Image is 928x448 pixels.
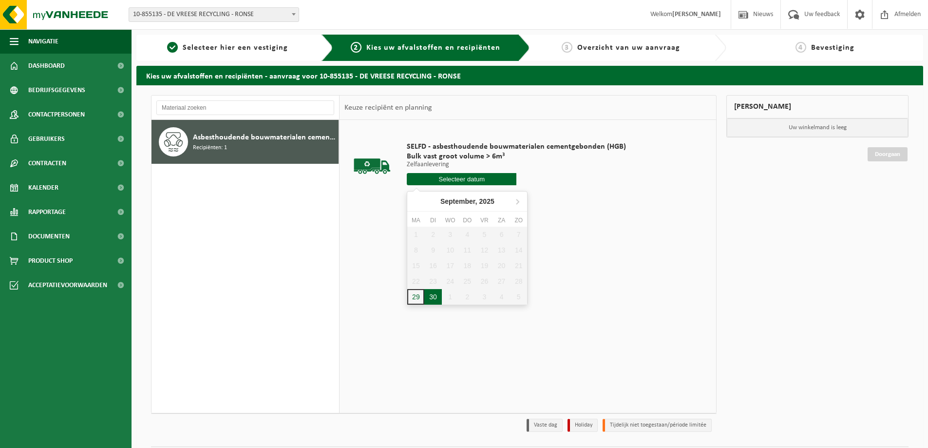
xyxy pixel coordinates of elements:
span: Overzicht van uw aanvraag [577,44,680,52]
span: Documenten [28,224,70,249]
a: Doorgaan [868,147,908,161]
i: 2025 [479,198,494,205]
span: Recipiënten: 1 [193,143,227,153]
div: Keuze recipiënt en planning [340,96,437,120]
li: Tijdelijk niet toegestaan/période limitée [603,419,712,432]
span: Bedrijfsgegevens [28,78,85,102]
span: Product Shop [28,249,73,273]
span: Kalender [28,175,58,200]
h2: Kies uw afvalstoffen en recipiënten - aanvraag voor 10-855135 - DE VREESE RECYCLING - RONSE [136,66,923,85]
span: Selecteer hier een vestiging [183,44,288,52]
div: 1 [442,289,459,305]
div: zo [510,215,527,225]
span: Contactpersonen [28,102,85,127]
span: Dashboard [28,54,65,78]
div: [PERSON_NAME] [726,95,909,118]
div: 3 [476,289,493,305]
span: Bulk vast groot volume > 6m³ [407,152,626,161]
span: SELFD - asbesthoudende bouwmaterialen cementgebonden (HGB) [407,142,626,152]
button: Asbesthoudende bouwmaterialen cementgebonden (hechtgebonden) Recipiënten: 1 [152,120,339,164]
div: ma [407,215,424,225]
input: Materiaal zoeken [156,100,334,115]
div: 29 [407,289,424,305]
input: Selecteer datum [407,173,516,185]
div: 2 [459,289,476,305]
span: 2 [351,42,361,53]
span: 10-855135 - DE VREESE RECYCLING - RONSE [129,8,299,21]
a: 1Selecteer hier een vestiging [141,42,314,54]
p: Zelfaanlevering [407,161,626,168]
span: Bevestiging [811,44,854,52]
div: 30 [424,289,441,305]
div: vr [476,215,493,225]
span: 10-855135 - DE VREESE RECYCLING - RONSE [129,7,299,22]
span: Asbesthoudende bouwmaterialen cementgebonden (hechtgebonden) [193,132,336,143]
span: 4 [795,42,806,53]
span: 3 [562,42,572,53]
span: Kies uw afvalstoffen en recipiënten [366,44,500,52]
li: Vaste dag [527,419,563,432]
div: wo [442,215,459,225]
div: do [459,215,476,225]
li: Holiday [568,419,598,432]
span: 1 [167,42,178,53]
div: di [424,215,441,225]
div: za [493,215,510,225]
span: Acceptatievoorwaarden [28,273,107,297]
span: Navigatie [28,29,58,54]
p: Uw winkelmand is leeg [727,118,908,137]
span: Rapportage [28,200,66,224]
span: Contracten [28,151,66,175]
span: Gebruikers [28,127,65,151]
strong: [PERSON_NAME] [672,11,721,18]
div: September, [436,194,498,209]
